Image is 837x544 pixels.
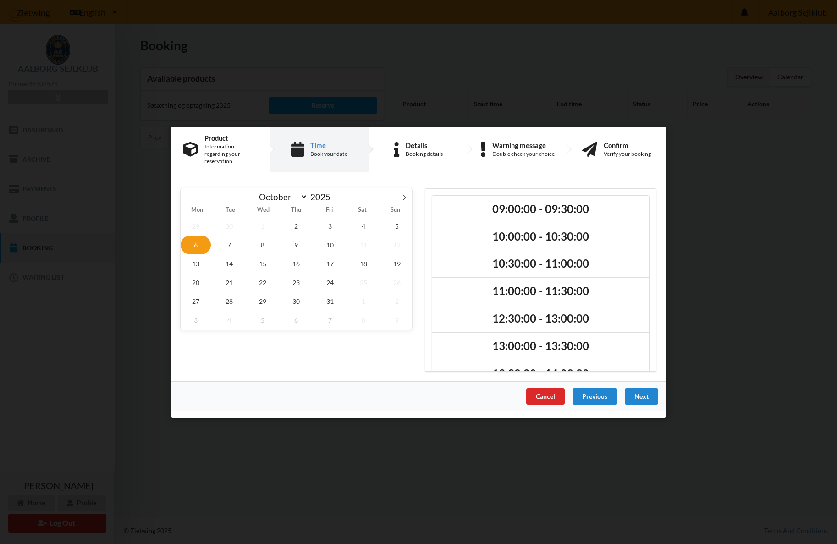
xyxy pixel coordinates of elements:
span: October 27, 2025 [181,291,211,310]
span: October 19, 2025 [382,254,412,273]
h2: 13:30:00 - 14:00:00 [439,367,643,381]
div: Time [310,141,347,148]
div: Verify your booking [604,150,651,158]
div: Product [204,134,258,141]
span: Sat [346,207,379,213]
span: Wed [247,207,280,213]
span: October 25, 2025 [348,273,379,291]
span: October 14, 2025 [214,254,244,273]
span: November 5, 2025 [248,310,278,329]
h2: 11:00:00 - 11:30:00 [439,284,643,298]
input: Year [308,192,338,202]
span: October 4, 2025 [348,216,379,235]
span: Thu [280,207,313,213]
select: Month [255,191,308,203]
span: October 20, 2025 [181,273,211,291]
div: Previous [573,388,617,404]
span: October 15, 2025 [248,254,278,273]
span: October 22, 2025 [248,273,278,291]
span: October 17, 2025 [315,254,345,273]
span: Tue [214,207,247,213]
div: Warning message [492,141,555,148]
div: Next [625,388,658,404]
h2: 13:00:00 - 13:30:00 [439,339,643,353]
h2: 10:00:00 - 10:30:00 [439,229,643,243]
h2: 10:30:00 - 11:00:00 [439,257,643,271]
span: November 9, 2025 [382,310,412,329]
span: October 9, 2025 [281,235,312,254]
span: October 1, 2025 [248,216,278,235]
span: October 23, 2025 [281,273,312,291]
div: Booking details [406,150,443,158]
span: October 13, 2025 [181,254,211,273]
div: Confirm [604,141,651,148]
span: October 29, 2025 [248,291,278,310]
span: October 10, 2025 [315,235,345,254]
span: October 24, 2025 [315,273,345,291]
span: November 8, 2025 [348,310,379,329]
span: November 6, 2025 [281,310,312,329]
span: Fri [313,207,346,213]
div: Double check your choice [492,150,555,158]
span: October 2, 2025 [281,216,312,235]
span: September 29, 2025 [181,216,211,235]
span: October 8, 2025 [248,235,278,254]
div: Cancel [526,388,565,404]
span: November 1, 2025 [348,291,379,310]
span: October 18, 2025 [348,254,379,273]
div: Information regarding your reservation [204,143,258,165]
div: Details [406,141,443,148]
span: October 28, 2025 [214,291,244,310]
div: Book your date [310,150,347,158]
span: October 26, 2025 [382,273,412,291]
h2: 12:30:00 - 13:00:00 [439,312,643,326]
span: November 3, 2025 [181,310,211,329]
span: October 7, 2025 [214,235,244,254]
h2: 09:00:00 - 09:30:00 [439,202,643,216]
span: October 21, 2025 [214,273,244,291]
span: October 5, 2025 [382,216,412,235]
span: October 16, 2025 [281,254,312,273]
span: November 7, 2025 [315,310,345,329]
span: September 30, 2025 [214,216,244,235]
span: October 11, 2025 [348,235,379,254]
span: October 30, 2025 [281,291,312,310]
span: Mon [181,207,214,213]
span: October 3, 2025 [315,216,345,235]
span: October 12, 2025 [382,235,412,254]
span: October 31, 2025 [315,291,345,310]
span: October 6, 2025 [181,235,211,254]
span: Sun [379,207,412,213]
span: November 2, 2025 [382,291,412,310]
span: November 4, 2025 [214,310,244,329]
